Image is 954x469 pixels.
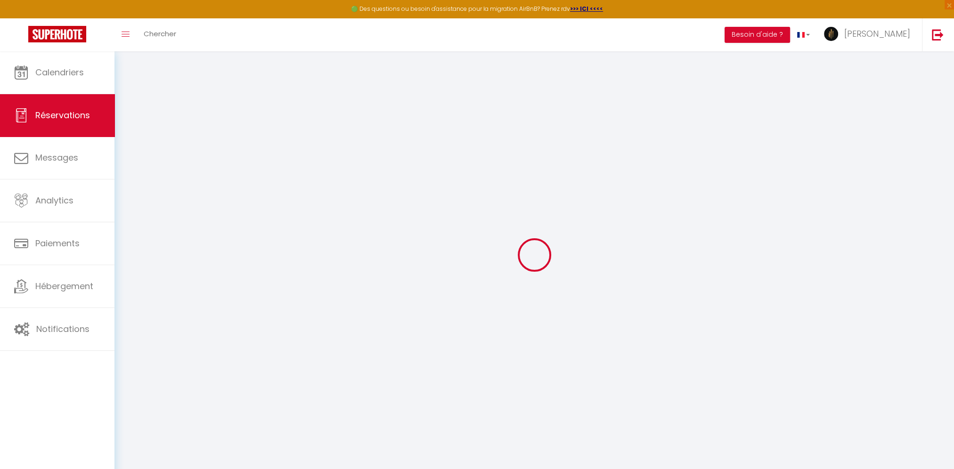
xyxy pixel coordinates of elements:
[824,27,838,41] img: ...
[35,152,78,163] span: Messages
[137,18,183,51] a: Chercher
[28,26,86,42] img: Super Booking
[144,29,176,39] span: Chercher
[932,29,944,40] img: logout
[35,109,90,121] span: Réservations
[844,28,910,40] span: [PERSON_NAME]
[35,280,93,292] span: Hébergement
[570,5,603,13] a: >>> ICI <<<<
[36,323,90,335] span: Notifications
[725,27,790,43] button: Besoin d'aide ?
[35,66,84,78] span: Calendriers
[35,194,73,206] span: Analytics
[817,18,922,51] a: ... [PERSON_NAME]
[35,237,80,249] span: Paiements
